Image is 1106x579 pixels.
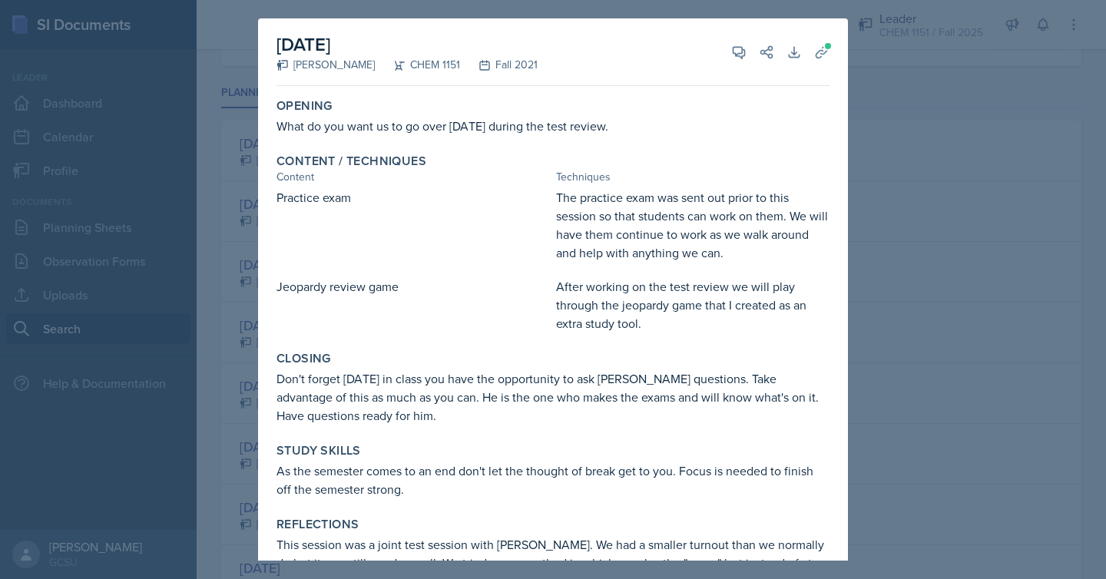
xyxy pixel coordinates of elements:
[276,169,550,185] div: Content
[276,517,359,532] label: Reflections
[460,57,538,73] div: Fall 2021
[276,154,426,169] label: Content / Techniques
[276,31,538,58] h2: [DATE]
[276,369,829,425] div: Don't forget [DATE] in class you have the opportunity to ask [PERSON_NAME] questions. Take advant...
[276,462,829,498] div: As the semester comes to an end don't let the thought of break get to you. Focus is needed to fin...
[276,351,331,366] label: Closing
[276,443,361,458] label: Study Skills
[276,98,333,114] label: Opening
[276,188,550,262] div: Practice exam
[276,277,550,333] div: Jeopardy review game
[276,57,375,73] div: [PERSON_NAME]
[276,117,829,135] div: What do you want us to go over [DATE] during the test review.
[556,188,829,262] div: The practice exam was sent out prior to this session so that students can work on them. We will h...
[556,277,829,333] div: After working on the test review we will play through the jeopardy game that I created as an extr...
[375,57,460,73] div: CHEM 1151
[556,169,829,185] div: Techniques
